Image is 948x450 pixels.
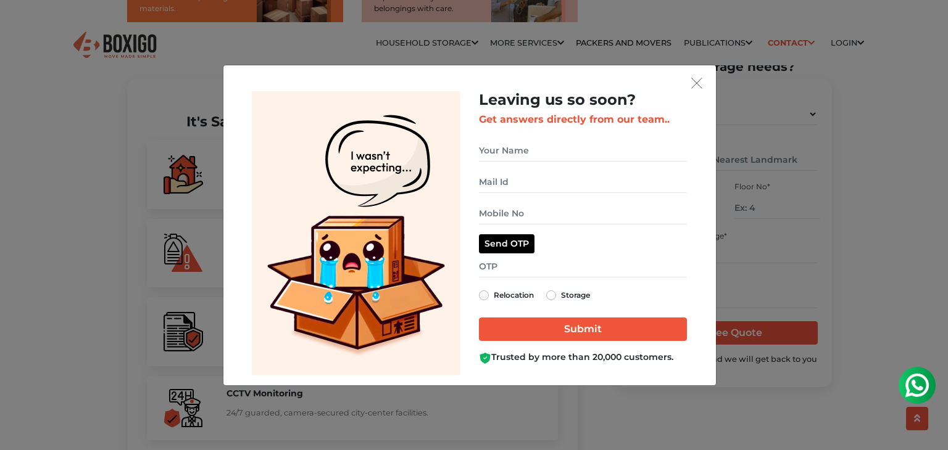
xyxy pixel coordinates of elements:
img: whatsapp-icon.svg [12,12,37,37]
input: Mail Id [479,171,687,193]
img: Boxigo Customer Shield [479,352,491,364]
button: Send OTP [479,234,534,253]
label: Relocation [494,288,534,303]
input: OTP [479,256,687,277]
input: Mobile No [479,203,687,224]
div: Trusted by more than 20,000 customers. [479,351,687,364]
label: Storage [561,288,590,303]
h3: Get answers directly from our team.. [479,113,687,125]
img: Lead Welcome Image [252,91,460,375]
h2: Leaving us so soon? [479,91,687,109]
input: Your Name [479,140,687,162]
input: Submit [479,317,687,341]
img: exit [691,78,702,89]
